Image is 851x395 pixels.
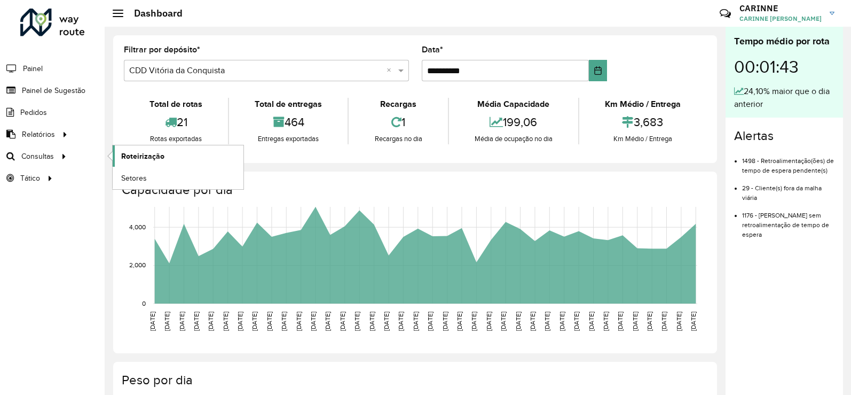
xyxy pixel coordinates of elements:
[739,3,822,13] h3: CARINNE
[368,312,375,331] text: [DATE]
[207,312,214,331] text: [DATE]
[351,111,445,134] div: 1
[422,43,443,56] label: Data
[22,85,85,96] span: Painel de Sugestão
[266,312,273,331] text: [DATE]
[121,151,164,162] span: Roteirização
[22,129,55,140] span: Relatórios
[122,373,706,388] h4: Peso por dia
[339,312,346,331] text: [DATE]
[739,14,822,24] span: CARINNE [PERSON_NAME]
[558,312,565,331] text: [DATE]
[543,312,550,331] text: [DATE]
[660,312,667,331] text: [DATE]
[383,312,390,331] text: [DATE]
[295,312,302,331] text: [DATE]
[222,312,229,331] text: [DATE]
[452,98,576,111] div: Média Capacidade
[232,111,345,134] div: 464
[742,148,834,175] li: 1498 - Retroalimentação(ões) de tempo de espera pendente(s)
[412,312,419,331] text: [DATE]
[178,312,185,331] text: [DATE]
[351,134,445,144] div: Recargas no dia
[582,98,704,111] div: Km Médio / Entrega
[127,98,225,111] div: Total de rotas
[251,312,258,331] text: [DATE]
[452,111,576,134] div: 199,06
[20,173,40,184] span: Tático
[324,312,331,331] text: [DATE]
[582,134,704,144] div: Km Médio / Entrega
[734,128,834,144] h4: Alertas
[734,34,834,49] div: Tempo médio por rota
[20,107,47,118] span: Pedidos
[500,312,507,331] text: [DATE]
[280,312,287,331] text: [DATE]
[588,312,595,331] text: [DATE]
[742,175,834,203] li: 29 - Cliente(s) fora da malha viária
[387,64,396,77] span: Clear all
[353,312,360,331] text: [DATE]
[123,7,183,19] h2: Dashboard
[23,63,43,74] span: Painel
[124,43,200,56] label: Filtrar por depósito
[397,312,404,331] text: [DATE]
[456,312,463,331] text: [DATE]
[734,49,834,85] div: 00:01:43
[237,312,243,331] text: [DATE]
[163,312,170,331] text: [DATE]
[515,312,522,331] text: [DATE]
[232,98,345,111] div: Total de entregas
[589,60,607,81] button: Choose Date
[714,2,737,25] a: Contato Rápido
[617,312,624,331] text: [DATE]
[149,312,156,331] text: [DATE]
[21,151,54,162] span: Consultas
[193,312,200,331] text: [DATE]
[442,312,448,331] text: [DATE]
[351,98,445,111] div: Recargas
[573,312,580,331] text: [DATE]
[113,145,243,167] a: Roteirização
[127,111,225,134] div: 21
[121,173,147,184] span: Setores
[232,134,345,144] div: Entregas exportadas
[675,312,682,331] text: [DATE]
[582,111,704,134] div: 3,683
[122,182,706,198] h4: Capacidade por dia
[129,223,146,230] text: 4,000
[690,312,697,331] text: [DATE]
[734,85,834,111] div: 24,10% maior que o dia anterior
[632,312,639,331] text: [DATE]
[646,312,653,331] text: [DATE]
[113,167,243,189] a: Setores
[742,203,834,239] li: 1176 - [PERSON_NAME] sem retroalimentação de tempo de espera
[529,312,536,331] text: [DATE]
[470,312,477,331] text: [DATE]
[129,262,146,269] text: 2,000
[127,134,225,144] div: Rotas exportadas
[485,312,492,331] text: [DATE]
[602,312,609,331] text: [DATE]
[452,134,576,144] div: Média de ocupação no dia
[142,300,146,307] text: 0
[427,312,434,331] text: [DATE]
[310,312,317,331] text: [DATE]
